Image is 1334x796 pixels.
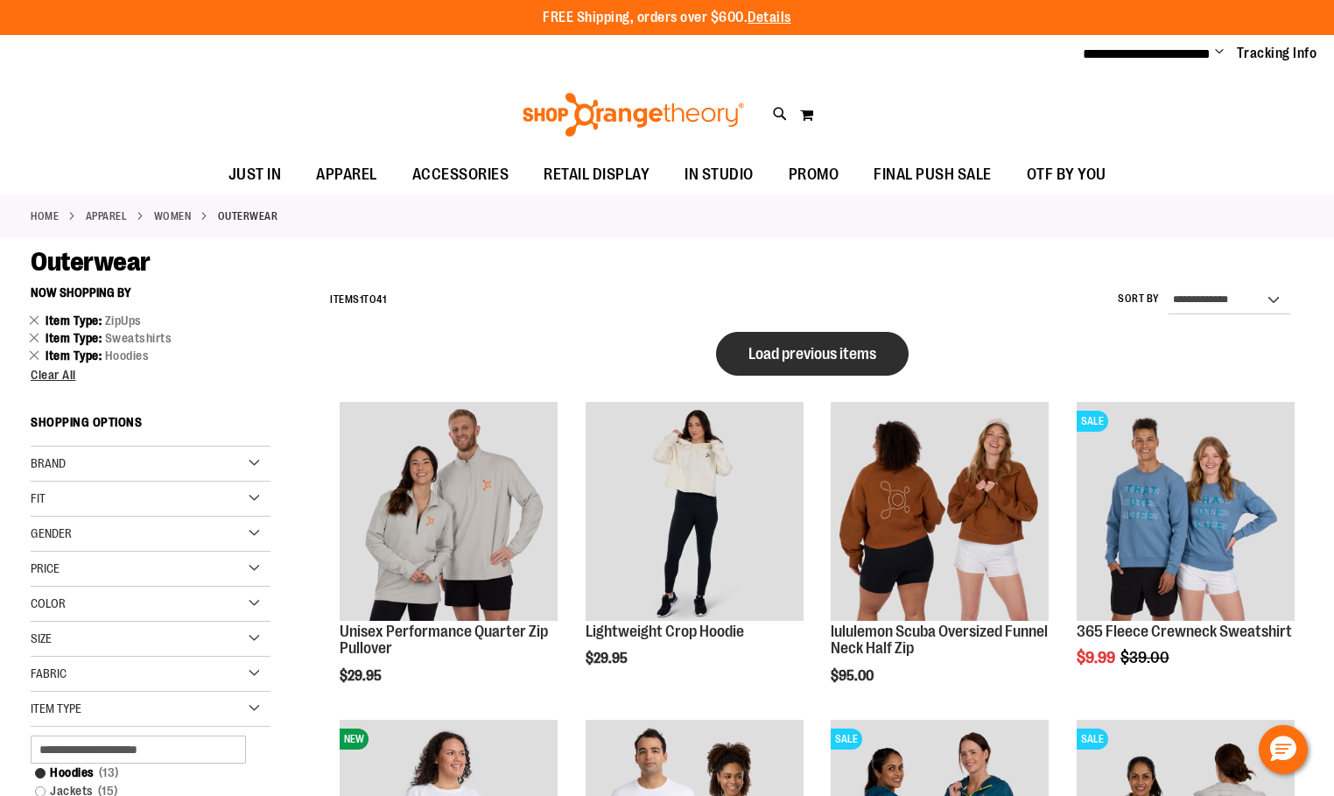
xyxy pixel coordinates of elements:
a: lululemon Scuba Oversized Funnel Neck Half Zip [831,623,1048,658]
span: Fit [31,491,46,505]
span: $29.95 [586,651,630,666]
span: 1 [360,293,364,306]
button: Now Shopping by [31,278,140,307]
span: ZipUps [105,313,142,328]
span: Size [31,631,52,645]
a: WOMEN [154,208,192,224]
span: Outerwear [31,247,151,277]
span: SALE [831,729,862,750]
span: Sweatshirts [105,331,172,345]
button: Hello, have a question? Let’s chat. [1259,725,1308,774]
a: APPAREL [298,155,395,194]
strong: Outerwear [218,208,278,224]
img: Lightweight Crop Hoodie [586,402,804,620]
span: APPAREL [316,155,377,194]
a: Main view of lululemon Womens Scuba Oversized Funnel Neck [831,402,1049,623]
span: NEW [340,729,369,750]
a: OTF BY YOU [1009,155,1124,195]
img: Main view of lululemon Womens Scuba Oversized Funnel Neck [831,402,1049,620]
a: Tracking Info [1237,44,1317,63]
a: Unisex Performance Quarter Zip Pullover [340,402,558,623]
span: 13 [95,764,123,782]
a: ACCESSORIES [395,155,527,195]
a: Lightweight Crop Hoodie [586,402,804,623]
a: Home [31,208,59,224]
a: RETAIL DISPLAY [526,155,667,195]
a: Lightweight Crop Hoodie [586,623,744,640]
a: Details [748,10,791,25]
img: 365 Fleece Crewneck Sweatshirt [1077,402,1295,620]
span: Price [31,561,60,575]
span: Hoodies [105,349,150,363]
div: product [822,393,1057,729]
span: PROMO [789,155,839,194]
img: Unisex Performance Quarter Zip Pullover [340,402,558,620]
span: Brand [31,456,66,470]
span: Item Type [46,313,105,328]
div: product [331,393,566,729]
span: Fabric [31,666,67,680]
a: Unisex Performance Quarter Zip Pullover [340,623,548,658]
span: $95.00 [831,668,876,684]
a: IN STUDIO [667,155,771,195]
span: SALE [1077,411,1108,432]
strong: Shopping Options [31,407,270,447]
a: Hoodies13 [26,764,256,782]
span: IN STUDIO [685,155,754,194]
a: 365 Fleece Crewneck SweatshirtSALE [1077,402,1295,623]
span: 41 [376,293,386,306]
span: Item Type [46,349,105,363]
span: Item Type [46,331,105,345]
span: SALE [1077,729,1108,750]
span: ACCESSORIES [412,155,509,194]
span: Gender [31,526,72,540]
a: 365 Fleece Crewneck Sweatshirt [1077,623,1292,640]
span: $39.00 [1120,649,1172,666]
label: Sort By [1118,292,1160,306]
div: product [1068,393,1303,711]
a: JUST IN [211,155,299,195]
h2: Items to [330,286,386,313]
span: Load previous items [748,345,876,363]
button: Account menu [1215,45,1224,62]
span: RETAIL DISPLAY [544,155,649,194]
span: $9.99 [1077,649,1118,666]
span: JUST IN [228,155,282,194]
div: product [577,393,812,711]
span: Item Type [31,701,81,715]
span: $29.95 [340,668,384,684]
a: FINAL PUSH SALE [856,155,1009,195]
img: Shop Orangetheory [520,93,747,137]
p: FREE Shipping, orders over $600. [543,8,791,28]
span: FINAL PUSH SALE [874,155,992,194]
span: Clear All [31,368,76,382]
a: Clear All [31,369,270,381]
span: OTF BY YOU [1027,155,1106,194]
span: Color [31,596,66,610]
a: APPAREL [86,208,128,224]
button: Load previous items [716,332,909,376]
a: PROMO [771,155,857,195]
